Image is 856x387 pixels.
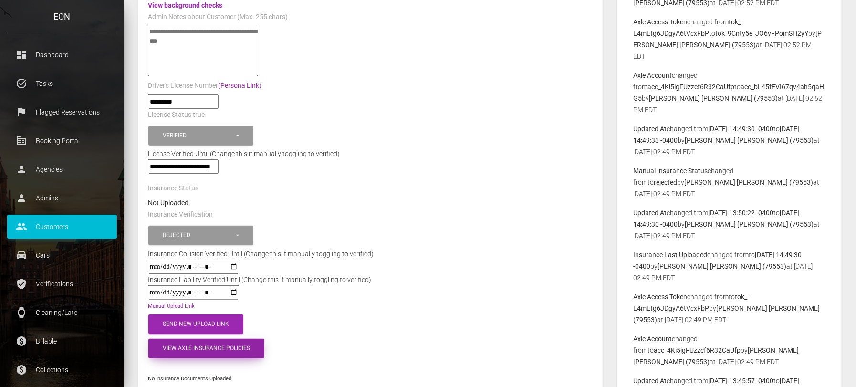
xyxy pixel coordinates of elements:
[163,132,235,140] div: Verified
[649,94,778,102] b: [PERSON_NAME] [PERSON_NAME] (79553)
[141,274,378,285] div: Insurance Liability Verified Until (Change this if manually toggling to verified)
[7,157,117,181] a: person Agencies
[634,335,672,343] b: Axle Account
[634,125,667,133] b: Updated At
[654,346,741,354] b: acc_4Ki5igFUzzcf6R32CaUfp
[14,162,110,177] p: Agencies
[654,178,678,186] b: rejected
[634,123,825,157] p: changed from to by at [DATE] 02:49 PM EDT
[634,209,667,217] b: Updated At
[148,210,213,220] label: Insurance Verification
[148,1,222,9] a: View background checks
[7,358,117,382] a: paid Collections
[7,129,117,153] a: corporate_fare Booking Portal
[634,16,825,62] p: changed from to by at [DATE] 02:52 PM EDT
[7,215,117,239] a: people Customers
[634,377,667,385] b: Updated At
[148,12,288,22] label: Admin Notes about Customer (Max. 255 chars)
[685,178,814,186] b: [PERSON_NAME] [PERSON_NAME] (79553)
[634,165,825,199] p: changed from to by at [DATE] 02:49 PM EDT
[148,376,231,382] small: No Insurance Documents Uploaded
[634,304,820,324] b: [PERSON_NAME] [PERSON_NAME] (79553)
[634,18,688,26] b: Axle Access Token
[148,184,198,193] label: Insurance Status
[14,76,110,91] p: Tasks
[163,231,235,240] div: Rejected
[148,81,261,91] label: Driver's License Number
[14,48,110,62] p: Dashboard
[634,291,825,325] p: changed from to by at [DATE] 02:49 PM EDT
[14,105,110,119] p: Flagged Reservations
[709,125,774,133] b: [DATE] 14:49:30 -0400
[634,333,825,367] p: changed from to by at [DATE] 02:49 PM EDT
[7,186,117,210] a: person Admins
[658,262,787,270] b: [PERSON_NAME] [PERSON_NAME] (79553)
[14,277,110,291] p: Verifications
[709,377,774,385] b: [DATE] 13:45:57 -0400
[148,303,195,309] a: Manual Upload Link
[141,248,381,260] div: Insurance Collision Verified Until (Change this if manually toggling to verified)
[634,251,708,259] b: Insurance Last Uploaded
[218,82,261,89] a: (Persona Link)
[685,136,814,144] b: [PERSON_NAME] [PERSON_NAME] (79553)
[14,305,110,320] p: Cleaning/Late
[7,301,117,324] a: watch Cleaning/Late
[634,72,672,79] b: Axle Account
[709,209,774,217] b: [DATE] 13:50:22 -0400
[7,272,117,296] a: verified_user Verifications
[634,167,708,175] b: Manual Insurance Status
[7,329,117,353] a: paid Billable
[648,83,735,91] b: acc_4Ki5igFUzzcf6R32CaUfp
[148,339,264,358] button: View Axle Insurance Policies
[14,220,110,234] p: Customers
[14,363,110,377] p: Collections
[634,207,825,241] p: changed from to by at [DATE] 02:49 PM EDT
[7,43,117,67] a: dashboard Dashboard
[148,314,243,334] button: Send New Upload Link
[148,110,205,120] label: License Status true
[148,199,188,207] strong: Not Uploaded
[141,148,600,159] div: License Verified Until (Change this if manually toggling to verified)
[7,72,117,95] a: task_alt Tasks
[7,100,117,124] a: flag Flagged Reservations
[634,70,825,115] p: changed from to by at [DATE] 02:52 PM EDT
[716,30,809,37] b: tok_9Cnty5e_JO6vFPomSH2yY
[148,126,253,146] button: Verified
[14,134,110,148] p: Booking Portal
[148,226,253,245] button: Rejected
[685,220,814,228] b: [PERSON_NAME] [PERSON_NAME] (79553)
[14,334,110,348] p: Billable
[14,191,110,205] p: Admins
[7,243,117,267] a: drive_eta Cars
[634,293,688,301] b: Axle Access Token
[634,249,825,283] p: changed from to by at [DATE] 02:49 PM EDT
[14,248,110,262] p: Cars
